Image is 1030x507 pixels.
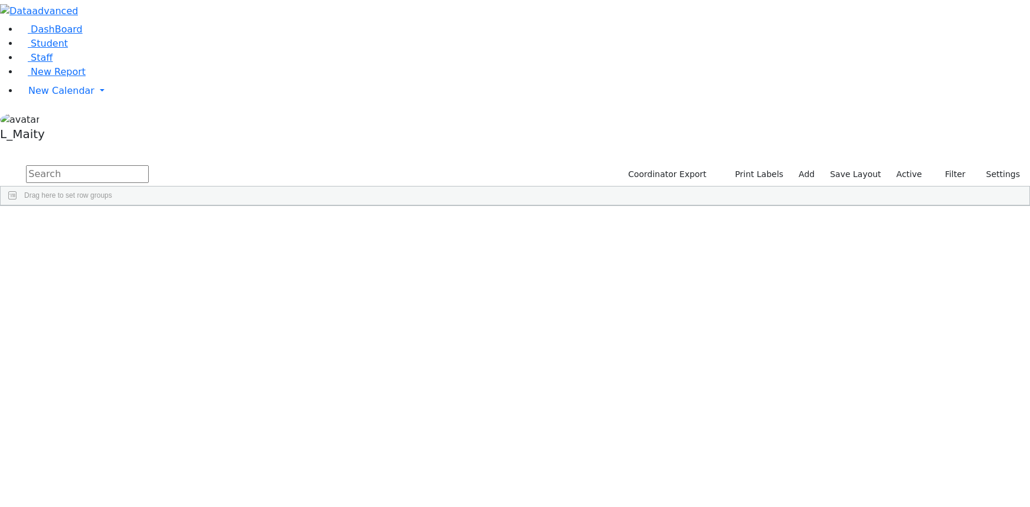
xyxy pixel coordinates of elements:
[19,79,1030,103] a: New Calendar
[825,165,886,184] button: Save Layout
[971,165,1025,184] button: Settings
[19,24,83,35] a: DashBoard
[793,165,820,184] a: Add
[31,24,83,35] span: DashBoard
[19,66,86,77] a: New Report
[620,165,712,184] button: Coordinator Export
[19,38,68,49] a: Student
[31,66,86,77] span: New Report
[28,85,94,96] span: New Calendar
[24,191,112,199] span: Drag here to set row groups
[891,165,927,184] label: Active
[31,52,53,63] span: Staff
[930,165,971,184] button: Filter
[26,165,149,183] input: Search
[31,38,68,49] span: Student
[19,52,53,63] a: Staff
[721,165,789,184] button: Print Labels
